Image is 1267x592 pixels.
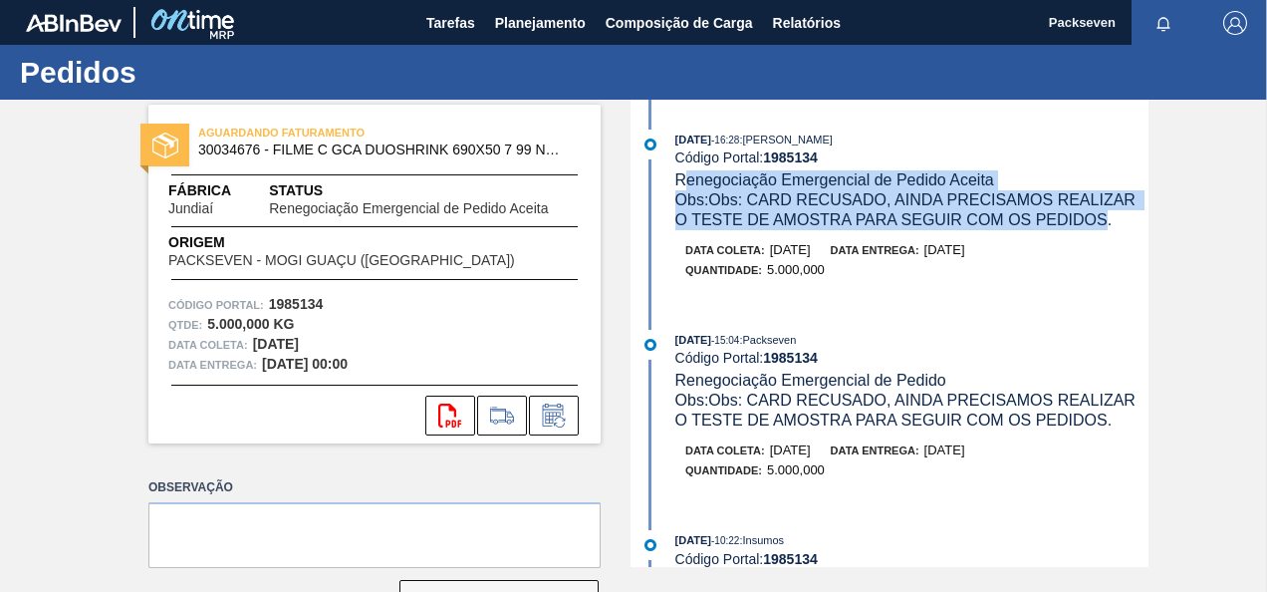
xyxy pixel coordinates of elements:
div: Informar alteração no pedido [529,396,579,436]
strong: 1985134 [269,296,324,312]
div: Código Portal: [675,350,1148,366]
span: : Packseven [739,334,796,346]
button: Notificações [1132,9,1195,37]
span: 30034676 - FILME C GCA DUOSHRINK 690X50 7 99 NIV25 [198,143,560,157]
img: atual [644,139,656,150]
span: : [PERSON_NAME] [739,134,833,146]
span: 5.000,000 [767,262,825,277]
span: Data entrega: [831,444,919,456]
span: Renegociação Emergencial de Pedido Aceita [269,201,548,216]
span: Jundiaí [168,201,213,216]
img: Logout [1223,11,1247,35]
img: status [152,133,178,158]
span: [DATE] [924,242,965,257]
label: Observação [148,473,601,502]
span: Renegociação Emergencial de Pedido [675,372,946,389]
span: Tarefas [426,11,475,35]
span: Relatórios [773,11,841,35]
span: [DATE] [770,242,811,257]
span: [DATE] [675,134,711,146]
span: - 10:22 [711,535,739,546]
span: Obs: Obs: CARD RECUSADO, AINDA PRECISAMOS REALIZAR O TESTE DE AMOSTRA PARA SEGUIR COM OS PEDIDOS. [675,191,1140,228]
h1: Pedidos [20,61,374,84]
strong: 1985134 [763,149,818,165]
strong: 1985134 [763,551,818,567]
span: Fábrica [168,180,269,201]
span: Renegociação Emergencial de Pedido Aceita [675,171,994,188]
img: atual [644,539,656,551]
span: Data entrega: [168,355,257,375]
div: Código Portal: [675,551,1148,567]
strong: 5.000,000 KG [207,316,294,332]
span: [DATE] [924,443,965,457]
strong: [DATE] 00:00 [262,356,348,372]
span: Código Portal: [168,295,264,315]
img: TNhmsLtSVTkK8tSr43FrP2fwEKptu5GPRR3wAAAABJRU5ErkJggg== [26,14,122,32]
span: Qtde : [168,315,202,335]
span: PACKSEVEN - MOGI GUAÇU ([GEOGRAPHIC_DATA]) [168,253,515,268]
span: [DATE] [675,334,711,346]
span: Origem [168,232,572,253]
span: 5.000,000 [767,462,825,477]
div: Código Portal: [675,149,1148,165]
span: : Insumos [739,534,784,546]
span: Status [269,180,581,201]
span: Quantidade : [685,264,762,276]
div: Ir para Composição de Carga [477,396,527,436]
span: [DATE] [675,534,711,546]
span: Planejamento [495,11,586,35]
span: Composição de Carga [606,11,753,35]
span: - 15:04 [711,335,739,346]
strong: [DATE] [253,336,299,352]
span: Obs: Obs: CARD RECUSADO, AINDA PRECISAMOS REALIZAR O TESTE DE AMOSTRA PARA SEGUIR COM OS PEDIDOS. [675,392,1140,429]
div: Abrir arquivo PDF [425,396,475,436]
span: Data entrega: [831,244,919,256]
img: atual [644,339,656,351]
span: - 16:28 [711,135,739,146]
span: [DATE] [770,443,811,457]
span: Data coleta: [685,444,765,456]
strong: 1985134 [763,350,818,366]
span: Data coleta: [168,335,248,355]
span: Data coleta: [685,244,765,256]
span: Quantidade : [685,464,762,476]
span: AGUARDANDO FATURAMENTO [198,123,477,143]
